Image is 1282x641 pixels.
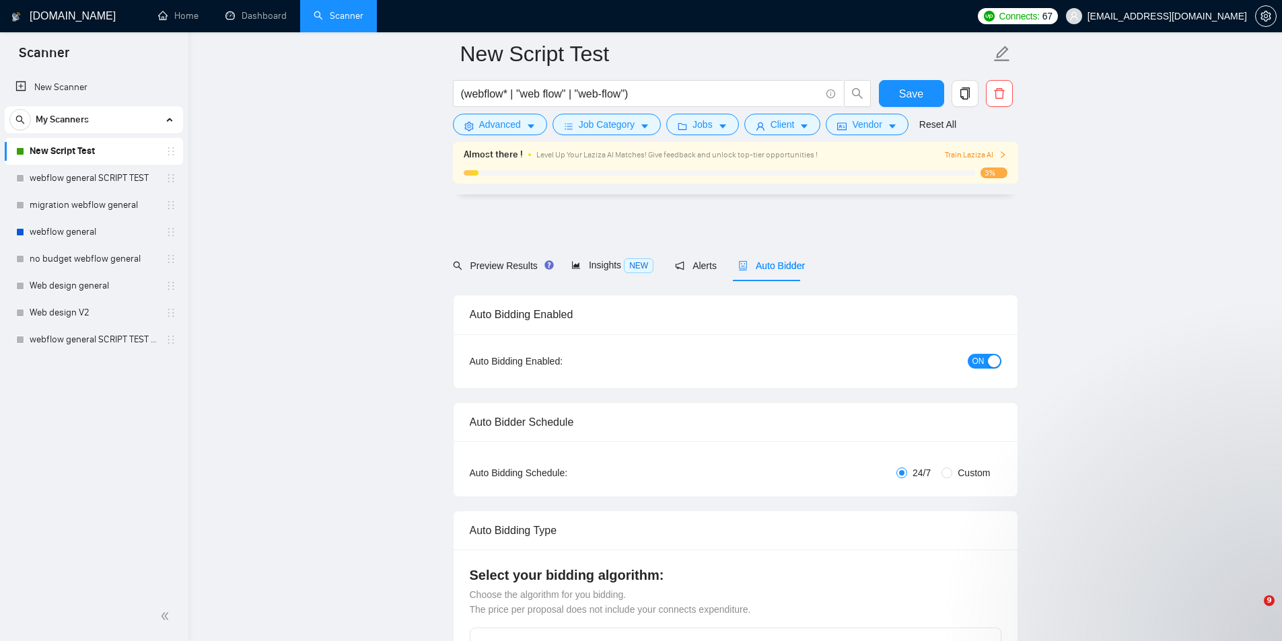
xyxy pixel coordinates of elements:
[879,80,944,107] button: Save
[993,45,1011,63] span: edit
[666,114,739,135] button: folderJobscaret-down
[844,80,871,107] button: search
[888,121,897,131] span: caret-down
[675,260,717,271] span: Alerts
[30,272,157,299] a: Web design general
[692,117,713,132] span: Jobs
[166,280,176,291] span: holder
[30,326,157,353] a: webflow general SCRIPT TEST V2
[564,121,573,131] span: bars
[470,403,1001,441] div: Auto Bidder Schedule
[9,109,31,130] button: search
[624,258,653,273] span: NEW
[987,87,1012,100] span: delete
[166,173,176,184] span: holder
[744,114,821,135] button: userClientcaret-down
[837,121,847,131] span: idcard
[826,89,835,98] span: info-circle
[166,146,176,157] span: holder
[30,165,157,192] a: webflow general SCRIPT TEST
[30,138,157,165] a: New Script Test
[826,114,908,135] button: idcardVendorcaret-down
[30,219,157,246] a: webflow general
[571,260,581,270] span: area-chart
[845,87,870,100] span: search
[36,106,89,133] span: My Scanners
[5,74,183,101] li: New Scanner
[10,115,30,124] span: search
[718,121,727,131] span: caret-down
[899,85,923,102] span: Save
[314,10,363,22] a: searchScanner
[675,261,684,270] span: notification
[160,609,174,623] span: double-left
[453,261,462,270] span: search
[1255,5,1277,27] button: setting
[166,254,176,264] span: holder
[579,117,635,132] span: Job Category
[11,6,21,28] img: logo
[756,121,765,131] span: user
[479,117,521,132] span: Advanced
[30,299,157,326] a: Web design V2
[907,465,936,480] span: 24/7
[571,260,653,270] span: Insights
[543,259,555,271] div: Tooltip anchor
[30,192,157,219] a: migration webflow general
[166,334,176,345] span: holder
[460,37,991,71] input: Scanner name...
[453,114,547,135] button: settingAdvancedcaret-down
[1264,595,1275,606] span: 9
[1256,11,1276,22] span: setting
[1236,595,1269,628] iframe: Intercom live chat
[30,246,157,272] a: no budget webflow general
[1042,9,1053,24] span: 67
[5,106,183,353] li: My Scanners
[640,121,649,131] span: caret-down
[952,80,978,107] button: copy
[984,11,995,22] img: upwork-logo.png
[945,149,1007,161] button: Train Laziza AI
[972,354,985,369] span: ON
[952,87,978,100] span: copy
[738,260,805,271] span: Auto Bidder
[166,307,176,318] span: holder
[799,121,809,131] span: caret-down
[8,43,80,71] span: Scanner
[470,511,1001,550] div: Auto Bidding Type
[852,117,882,132] span: Vendor
[470,589,751,615] span: Choose the algorithm for you bidding. The price per proposal does not include your connects expen...
[225,10,287,22] a: dashboardDashboard
[470,354,647,369] div: Auto Bidding Enabled:
[919,117,956,132] a: Reset All
[526,121,536,131] span: caret-down
[536,150,818,159] span: Level Up Your Laziza AI Matches! Give feedback and unlock top-tier opportunities !
[986,80,1013,107] button: delete
[470,295,1001,334] div: Auto Bidding Enabled
[15,74,172,101] a: New Scanner
[981,167,1007,178] span: 3%
[158,10,199,22] a: homeHome
[470,465,647,480] div: Auto Bidding Schedule:
[1255,11,1277,22] a: setting
[999,9,1039,24] span: Connects:
[738,261,748,270] span: robot
[999,151,1007,159] span: right
[166,200,176,211] span: holder
[461,85,820,102] input: Search Freelance Jobs...
[470,566,1001,585] h4: Select your bidding algorithm:
[453,260,550,271] span: Preview Results
[952,465,995,480] span: Custom
[464,147,523,162] span: Almost there !
[771,117,795,132] span: Client
[553,114,661,135] button: barsJob Categorycaret-down
[464,121,474,131] span: setting
[166,227,176,237] span: holder
[678,121,687,131] span: folder
[1069,11,1079,21] span: user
